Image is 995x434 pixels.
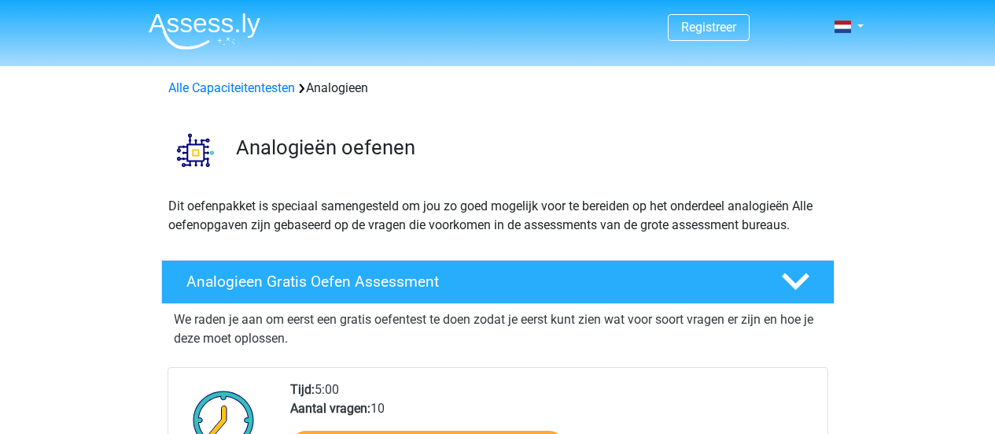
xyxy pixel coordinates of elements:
a: Alle Capaciteitentesten [168,80,295,95]
a: Analogieen Gratis Oefen Assessment [155,260,841,304]
img: analogieen [162,117,229,184]
a: Registreer [681,20,736,35]
p: We raden je aan om eerst een gratis oefentest te doen zodat je eerst kunt zien wat voor soort vra... [174,310,822,348]
h4: Analogieen Gratis Oefen Assessment [186,273,756,291]
b: Tijd: [290,382,315,397]
img: Assessly [149,13,260,50]
h3: Analogieën oefenen [236,135,822,160]
p: Dit oefenpakket is speciaal samengesteld om jou zo goed mogelijk voor te bereiden op het onderdee... [168,197,827,235]
div: Analogieen [162,79,834,98]
b: Aantal vragen: [290,401,370,416]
